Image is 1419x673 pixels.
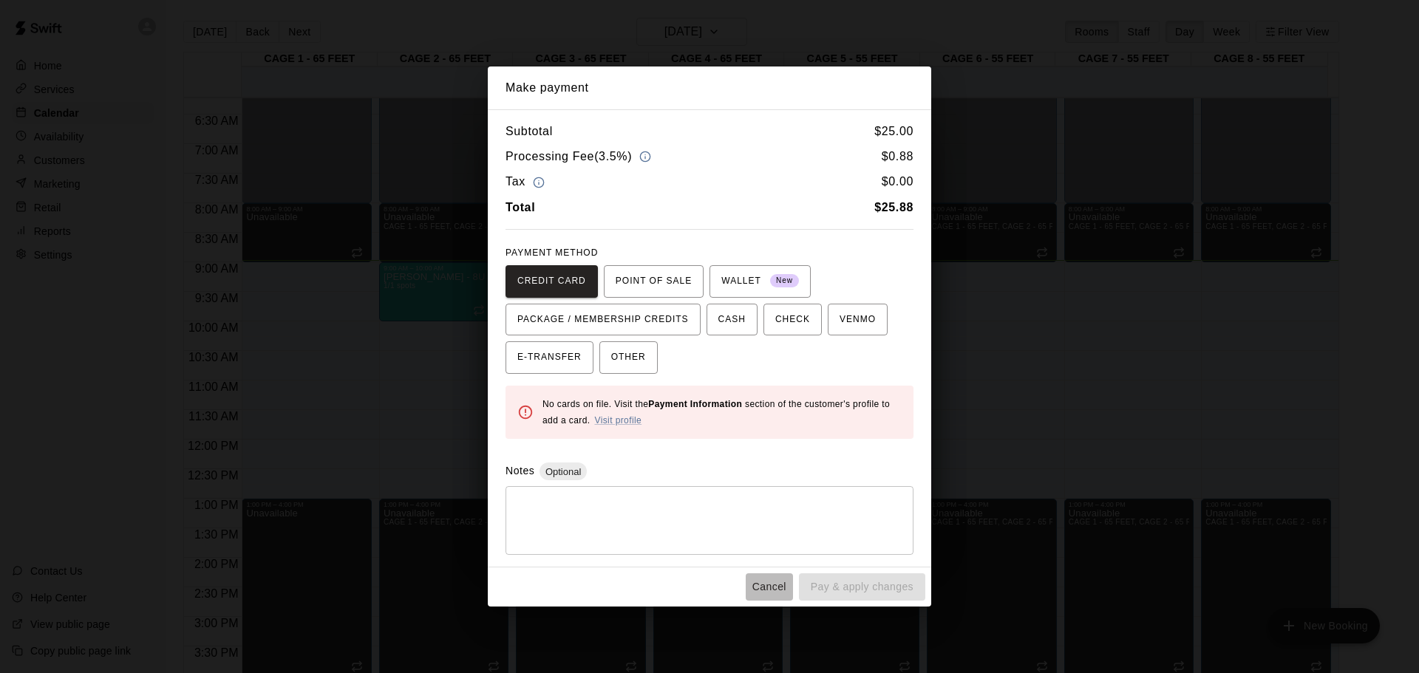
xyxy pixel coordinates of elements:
[517,346,582,369] span: E-TRANSFER
[506,172,548,192] h6: Tax
[599,341,658,374] button: OTHER
[775,308,810,332] span: CHECK
[707,304,758,336] button: CASH
[874,122,913,141] h6: $ 25.00
[709,265,811,298] button: WALLET New
[540,466,587,477] span: Optional
[611,346,646,369] span: OTHER
[874,201,913,213] b: $ 25.88
[506,465,534,476] label: Notes
[840,308,876,332] span: VENMO
[506,147,655,167] h6: Processing Fee ( 3.5% )
[746,573,793,601] button: Cancel
[882,172,913,192] h6: $ 0.00
[506,201,535,213] b: Total
[506,247,598,258] span: PAYMENT METHOD
[506,122,553,141] h6: Subtotal
[721,270,799,293] span: WALLET
[616,270,692,293] span: POINT OF SALE
[517,270,586,293] span: CREDIT CARD
[604,265,704,298] button: POINT OF SALE
[506,265,598,298] button: CREDIT CARD
[488,66,931,109] h2: Make payment
[648,399,742,409] b: Payment Information
[828,304,888,336] button: VENMO
[506,341,593,374] button: E-TRANSFER
[882,147,913,167] h6: $ 0.88
[506,304,701,336] button: PACKAGE / MEMBERSHIP CREDITS
[718,308,746,332] span: CASH
[542,399,890,426] span: No cards on file. Visit the section of the customer's profile to add a card.
[594,415,642,426] a: Visit profile
[770,271,799,291] span: New
[517,308,689,332] span: PACKAGE / MEMBERSHIP CREDITS
[763,304,822,336] button: CHECK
